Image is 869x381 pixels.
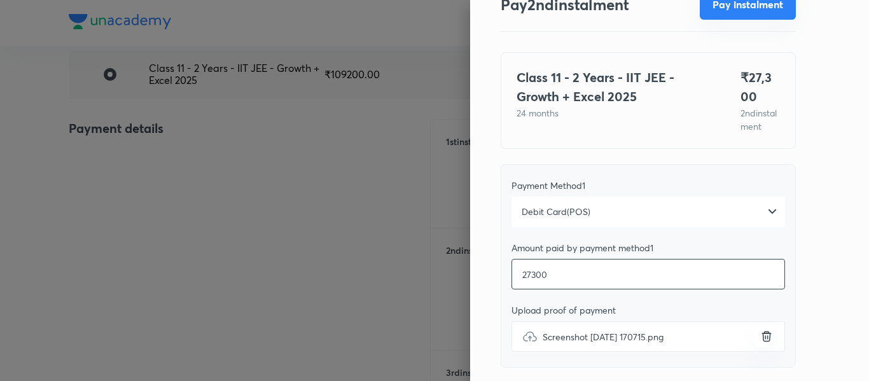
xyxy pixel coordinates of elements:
img: upload [522,329,538,344]
button: uploadScreenshot [DATE] 170715.png [754,326,774,347]
div: Payment Method 1 [511,180,785,191]
span: Screenshot [DATE] 170715.png [543,330,664,343]
h4: Class 11 - 2 Years - IIT JEE - Growth + Excel 2025 [517,68,710,106]
p: 24 months [517,106,710,120]
div: Upload proof of payment [511,305,785,316]
span: Debit Card(POS) [522,205,590,218]
h4: ₹ 27,300 [740,68,780,106]
input: Add amount [511,259,785,289]
p: 2 nd instalment [740,106,780,133]
div: Amount paid by payment method 1 [511,242,785,254]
